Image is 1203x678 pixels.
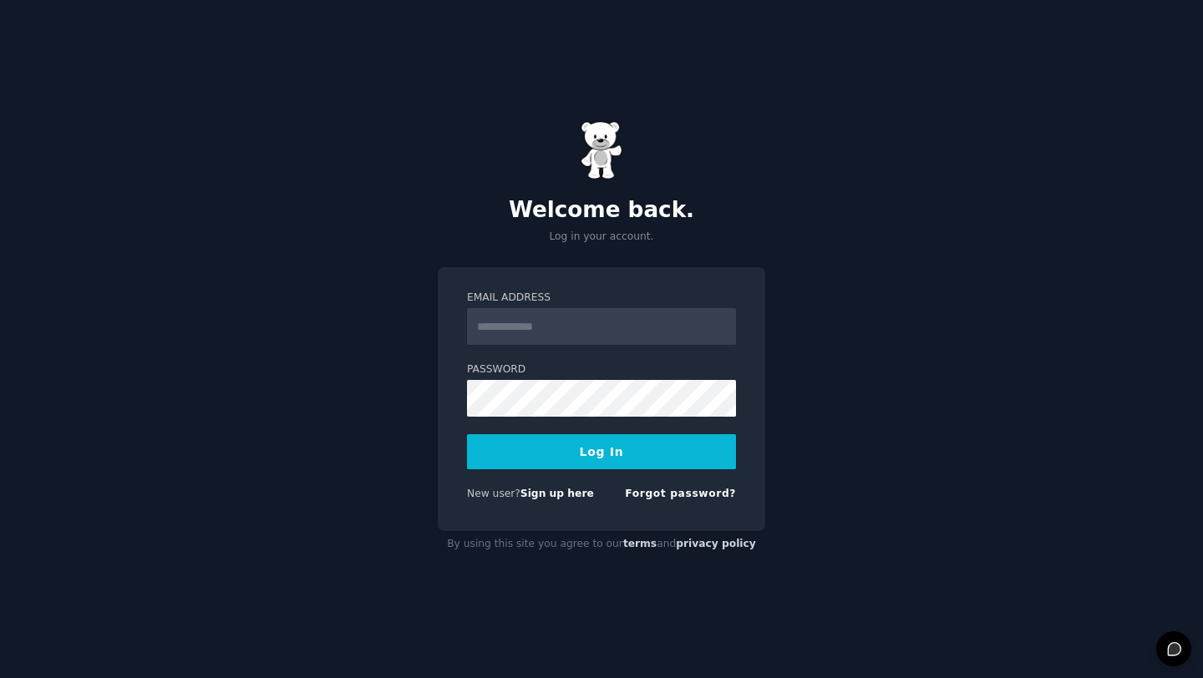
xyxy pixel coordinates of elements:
[467,434,736,469] button: Log In
[520,488,594,499] a: Sign up here
[581,121,622,180] img: Gummy Bear
[467,291,736,306] label: Email Address
[676,538,756,549] a: privacy policy
[438,197,765,224] h2: Welcome back.
[625,488,736,499] a: Forgot password?
[467,488,520,499] span: New user?
[623,538,657,549] a: terms
[467,362,736,377] label: Password
[438,531,765,558] div: By using this site you agree to our and
[438,230,765,245] p: Log in your account.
